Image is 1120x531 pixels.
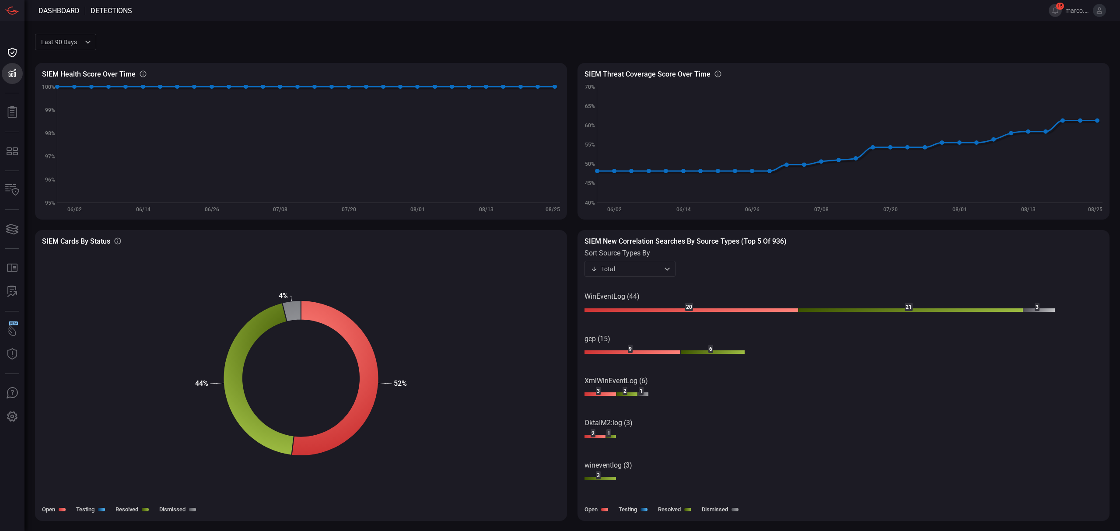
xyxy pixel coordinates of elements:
text: 97% [45,154,55,160]
text: 44% [195,379,208,388]
text: 6 [709,346,712,352]
span: 15 [1056,3,1064,10]
button: Wingman [2,320,23,341]
label: Open [42,506,55,513]
text: 50% [585,161,595,167]
text: 06/02 [607,206,622,213]
label: Open [584,506,598,513]
h3: SIEM New correlation searches by source types (Top 5 of 936) [584,237,1102,245]
span: marco.[PERSON_NAME] [1065,7,1089,14]
text: 06/14 [136,206,150,213]
text: 08/25 [546,206,560,213]
text: 55% [585,142,595,148]
label: Dismissed [159,506,185,513]
text: 08/13 [479,206,493,213]
text: 07/08 [273,206,287,213]
label: Testing [76,506,94,513]
h3: SIEM Cards By Status [42,237,110,245]
text: 20 [686,304,692,310]
text: 9 [629,346,632,352]
text: 06/14 [676,206,691,213]
button: Rule Catalog [2,258,23,279]
button: ALERT ANALYSIS [2,281,23,302]
label: Resolved [115,506,138,513]
button: MITRE - Detection Posture [2,141,23,162]
text: 07/08 [814,206,829,213]
span: Dashboard [38,7,80,15]
text: 40% [585,200,595,206]
text: 08/01 [410,206,425,213]
text: 4% [279,292,288,300]
text: 95% [45,200,55,206]
text: 52% [394,379,407,388]
button: Ask Us A Question [2,383,23,404]
text: 98% [45,130,55,136]
text: 08/13 [1021,206,1036,213]
text: 2 [591,430,595,437]
label: Dismissed [702,506,728,513]
text: 08/01 [952,206,967,213]
span: Detections [91,7,132,15]
text: 07/20 [342,206,356,213]
text: 60% [585,122,595,129]
text: wineventlog (3) [584,461,632,469]
button: Reports [2,102,23,123]
text: 08/25 [1088,206,1102,213]
text: 1 [607,430,610,437]
button: Preferences [2,406,23,427]
text: WinEventLog (44) [584,292,640,300]
p: Last 90 days [41,38,82,46]
text: gcp (15) [584,335,610,343]
text: 3 [597,472,600,479]
button: Dashboard [2,42,23,63]
text: 06/26 [745,206,759,213]
button: Inventory [2,180,23,201]
text: 2 [623,388,626,394]
text: 65% [585,103,595,109]
text: 07/20 [883,206,898,213]
label: Testing [619,506,637,513]
button: Threat Intelligence [2,344,23,365]
text: 96% [45,177,55,183]
button: Detections [2,63,23,84]
h3: SIEM Health Score Over Time [42,70,136,78]
text: 99% [45,107,55,113]
label: Resolved [658,506,681,513]
button: 15 [1049,4,1062,17]
h3: SIEM Threat coverage score over time [584,70,710,78]
text: 45% [585,180,595,186]
text: 3 [1036,304,1039,310]
text: 100% [42,84,55,90]
text: 1 [640,388,643,394]
text: XmlWinEventLog (6) [584,377,648,385]
label: sort source types by [584,249,675,257]
text: 06/26 [205,206,219,213]
text: 21 [906,304,912,310]
text: 3 [597,388,600,394]
text: 06/02 [67,206,82,213]
button: Cards [2,219,23,240]
div: Total [591,265,661,273]
text: OktaIM2:log (3) [584,419,633,427]
text: 70% [585,84,595,90]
